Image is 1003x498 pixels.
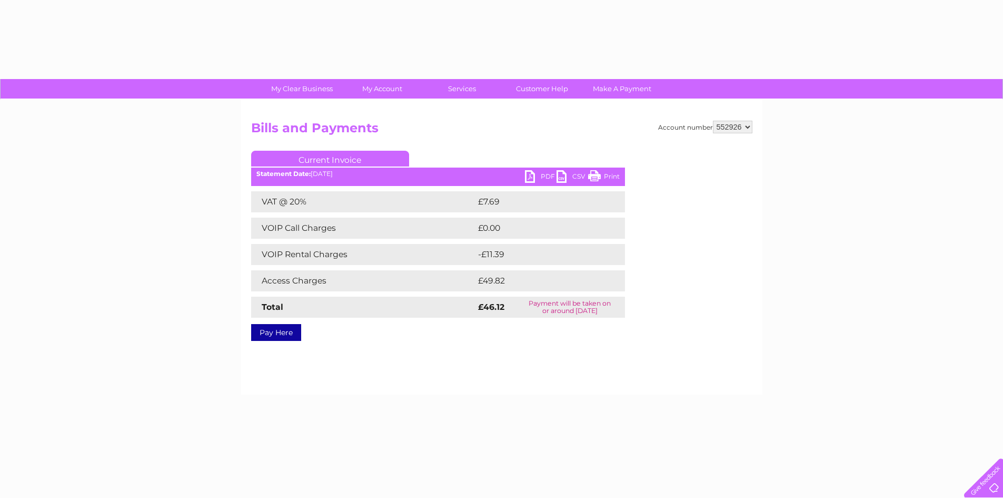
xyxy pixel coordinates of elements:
a: Services [419,79,505,99]
td: VAT @ 20% [251,191,475,212]
a: My Account [339,79,425,99]
a: Pay Here [251,324,301,341]
a: Print [588,170,620,185]
a: My Clear Business [259,79,345,99]
div: Account number [658,121,752,133]
td: VOIP Call Charges [251,218,475,239]
div: [DATE] [251,170,625,178]
a: PDF [525,170,557,185]
td: Access Charges [251,270,475,291]
strong: Total [262,302,283,312]
td: £49.82 [475,270,604,291]
td: VOIP Rental Charges [251,244,475,265]
td: £7.69 [475,191,600,212]
a: Customer Help [499,79,585,99]
td: £0.00 [475,218,601,239]
h2: Bills and Payments [251,121,752,141]
a: CSV [557,170,588,185]
td: -£11.39 [475,244,603,265]
a: Current Invoice [251,151,409,167]
b: Statement Date: [256,170,311,178]
td: Payment will be taken on or around [DATE] [515,297,625,318]
strong: £46.12 [478,302,504,312]
a: Make A Payment [579,79,666,99]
